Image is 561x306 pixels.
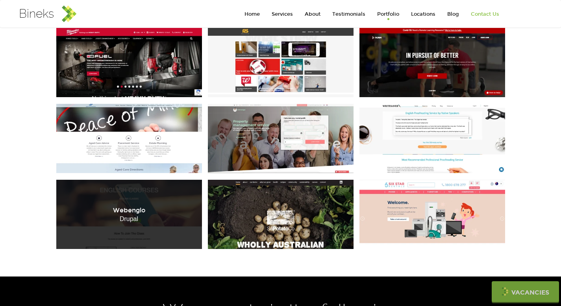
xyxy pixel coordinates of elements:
img: Bineks [62,6,76,22]
a: Locations [405,6,441,22]
img: link_to_vacancies [502,287,509,296]
span: Vacancies [511,288,549,297]
a: Vacancies [492,281,559,302]
span: Bineks [19,7,54,20]
a: Contact Us [465,6,505,22]
a: Services [266,6,299,22]
li: Webenglo [56,207,202,214]
a: Testimonials [326,6,371,22]
a: About [299,6,326,22]
a: Home [239,6,266,22]
a: Blog [441,6,465,22]
a: Portfolio [371,6,405,22]
li: Drupal [56,216,202,222]
a: Bineks [15,2,80,21]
